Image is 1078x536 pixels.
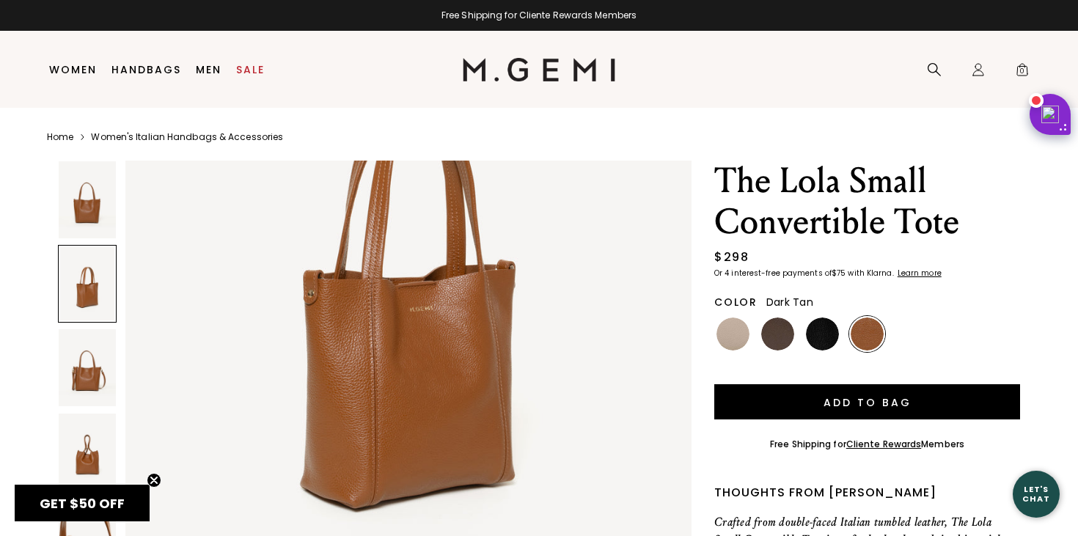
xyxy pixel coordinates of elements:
[761,317,794,350] img: Espresso
[196,64,221,76] a: Men
[896,269,942,278] a: Learn more
[716,317,749,350] img: Oatmeal
[463,58,616,81] img: M.Gemi
[47,131,73,143] a: Home
[1013,485,1060,503] div: Let's Chat
[714,268,832,279] klarna-placement-style-body: Or 4 interest-free payments of
[49,64,97,76] a: Women
[766,295,813,309] span: Dark Tan
[832,268,846,279] klarna-placement-style-amount: $75
[851,317,884,350] img: Dark Tan
[714,384,1020,419] button: Add to Bag
[147,473,161,488] button: Close teaser
[40,494,125,513] span: GET $50 OFF
[91,131,283,143] a: Women's Italian Handbags & Accessories
[770,438,964,450] div: Free Shipping for Members
[806,317,839,350] img: Black
[111,64,181,76] a: Handbags
[898,268,942,279] klarna-placement-style-cta: Learn more
[59,414,116,491] img: The Lola Small Convertible Tote
[714,484,1020,502] div: Thoughts from [PERSON_NAME]
[714,296,758,308] h2: Color
[848,268,895,279] klarna-placement-style-body: with Klarna
[59,161,116,238] img: The Lola Small Convertible Tote
[714,161,1020,243] h1: The Lola Small Convertible Tote
[59,329,116,406] img: The Lola Small Convertible Tote
[15,485,150,521] div: GET $50 OFFClose teaser
[1015,65,1030,80] span: 0
[714,249,749,266] div: $298
[846,438,922,450] a: Cliente Rewards
[236,64,265,76] a: Sale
